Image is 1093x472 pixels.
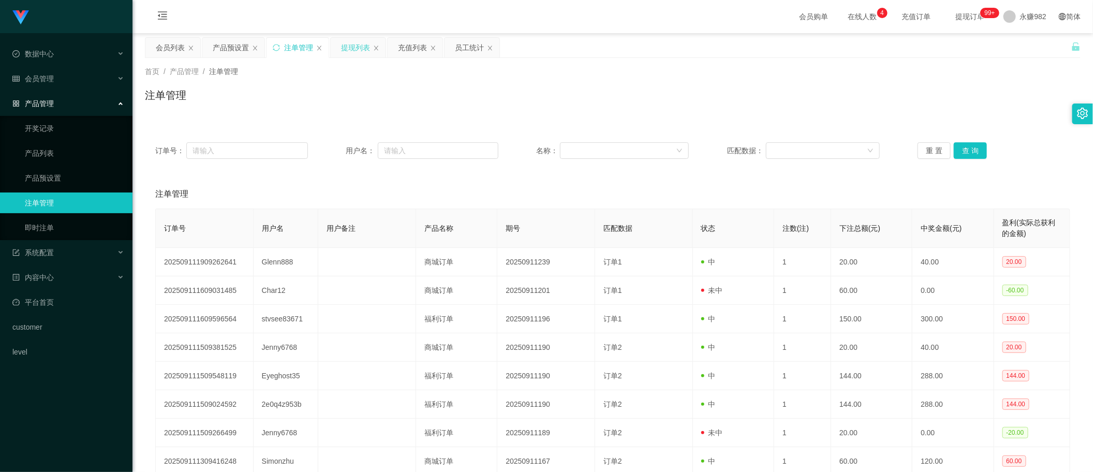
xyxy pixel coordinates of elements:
td: 0.00 [912,276,994,305]
td: 40.00 [912,248,994,276]
span: 用户备注 [327,224,356,232]
td: Jenny6768 [254,419,319,447]
a: level [12,342,124,362]
td: 40.00 [912,333,994,362]
td: Jenny6768 [254,333,319,362]
td: 20.00 [831,333,912,362]
td: 150.00 [831,305,912,333]
span: 订单1 [603,258,622,266]
p: 4 [880,8,884,18]
td: 1 [774,390,831,419]
span: 产品管理 [12,99,54,108]
span: 期号 [506,224,520,232]
span: 150.00 [1002,313,1030,325]
td: 202509111509381525 [156,333,254,362]
td: Glenn888 [254,248,319,276]
td: 20250911196 [497,305,595,333]
span: 中 [701,372,716,380]
div: 会员列表 [156,38,185,57]
td: Char12 [254,276,319,305]
td: 20250911189 [497,419,595,447]
td: 1 [774,248,831,276]
i: 图标: close [430,45,436,51]
input: 请输入 [186,142,308,159]
div: 产品预设置 [213,38,249,57]
span: 订单1 [603,315,622,323]
span: 会员管理 [12,75,54,83]
i: 图标: sync [273,44,280,51]
a: 即时注单 [25,217,124,238]
td: 福利订单 [416,362,497,390]
sup: 281 [980,8,999,18]
span: 匹配数据： [727,145,766,156]
td: 20250911190 [497,362,595,390]
h1: 注单管理 [145,87,186,103]
span: 提现订单 [951,13,990,20]
i: 图标: form [12,249,20,256]
i: 图标: unlock [1071,42,1081,51]
span: 订单2 [603,429,622,437]
a: 产品列表 [25,143,124,164]
span: 60.00 [1002,455,1026,467]
i: 图标: profile [12,274,20,281]
div: 提现列表 [341,38,370,57]
i: 图标: down [867,148,874,155]
i: 图标: close [188,45,194,51]
div: 充值列表 [398,38,427,57]
td: 1 [774,305,831,333]
input: 请输入 [378,142,498,159]
td: 福利订单 [416,305,497,333]
span: 注数(注) [782,224,809,232]
span: 数据中心 [12,50,54,58]
td: 20250911190 [497,390,595,419]
i: 图标: close [252,45,258,51]
span: 订单2 [603,372,622,380]
i: 图标: check-circle-o [12,50,20,57]
span: 144.00 [1002,370,1030,381]
span: 中 [701,343,716,351]
td: 202509111509024592 [156,390,254,419]
span: 下注总额(元) [839,224,880,232]
td: 202509111609596564 [156,305,254,333]
span: 产品名称 [424,224,453,232]
span: 状态 [701,224,716,232]
i: 图标: close [373,45,379,51]
span: 未中 [701,429,723,437]
td: 20250911239 [497,248,595,276]
a: 开奖记录 [25,118,124,139]
span: 订单2 [603,343,622,351]
span: 中奖金额(元) [921,224,962,232]
span: / [164,67,166,76]
i: 图标: appstore-o [12,100,20,107]
span: / [203,67,205,76]
td: 0.00 [912,419,994,447]
td: 20250911190 [497,333,595,362]
td: 202509111509548119 [156,362,254,390]
span: -20.00 [1002,427,1028,438]
a: 产品预设置 [25,168,124,188]
span: 在线人数 [843,13,882,20]
td: stvsee83671 [254,305,319,333]
td: 商城订单 [416,248,497,276]
span: 订单2 [603,400,622,408]
td: 288.00 [912,362,994,390]
span: 中 [701,400,716,408]
a: customer [12,317,124,337]
i: 图标: setting [1077,108,1088,119]
span: 订单号： [155,145,186,156]
div: 注单管理 [284,38,313,57]
i: 图标: global [1059,13,1066,20]
span: 注单管理 [209,67,238,76]
span: 盈利(实际总获利的金额) [1002,218,1056,238]
td: 60.00 [831,276,912,305]
span: 订单1 [603,286,622,294]
span: 订单号 [164,224,186,232]
span: 未中 [701,286,723,294]
span: 20.00 [1002,342,1026,353]
span: -60.00 [1002,285,1028,296]
span: 用户名： [346,145,378,156]
td: 商城订单 [416,276,497,305]
i: 图标: down [676,148,683,155]
span: 中 [701,258,716,266]
span: 系统配置 [12,248,54,257]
